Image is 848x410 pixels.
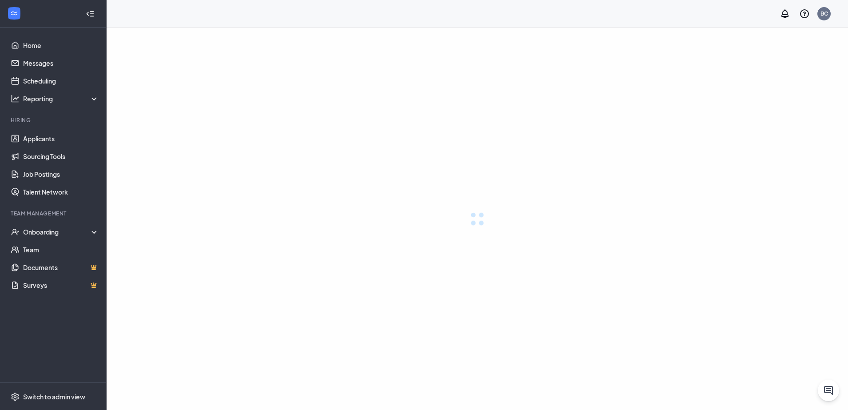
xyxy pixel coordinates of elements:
[23,392,85,401] div: Switch to admin view
[23,259,99,276] a: DocumentsCrown
[23,54,99,72] a: Messages
[23,227,99,236] div: Onboarding
[780,8,790,19] svg: Notifications
[818,380,839,401] button: ChatActive
[23,94,99,103] div: Reporting
[823,385,834,396] svg: ChatActive
[11,116,97,124] div: Hiring
[820,10,828,17] div: BC
[23,72,99,90] a: Scheduling
[11,210,97,217] div: Team Management
[86,9,95,18] svg: Collapse
[23,276,99,294] a: SurveysCrown
[11,392,20,401] svg: Settings
[23,241,99,259] a: Team
[23,183,99,201] a: Talent Network
[23,165,99,183] a: Job Postings
[23,130,99,147] a: Applicants
[23,147,99,165] a: Sourcing Tools
[10,9,19,18] svg: WorkstreamLogo
[23,36,99,54] a: Home
[11,94,20,103] svg: Analysis
[11,227,20,236] svg: UserCheck
[799,8,810,19] svg: QuestionInfo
